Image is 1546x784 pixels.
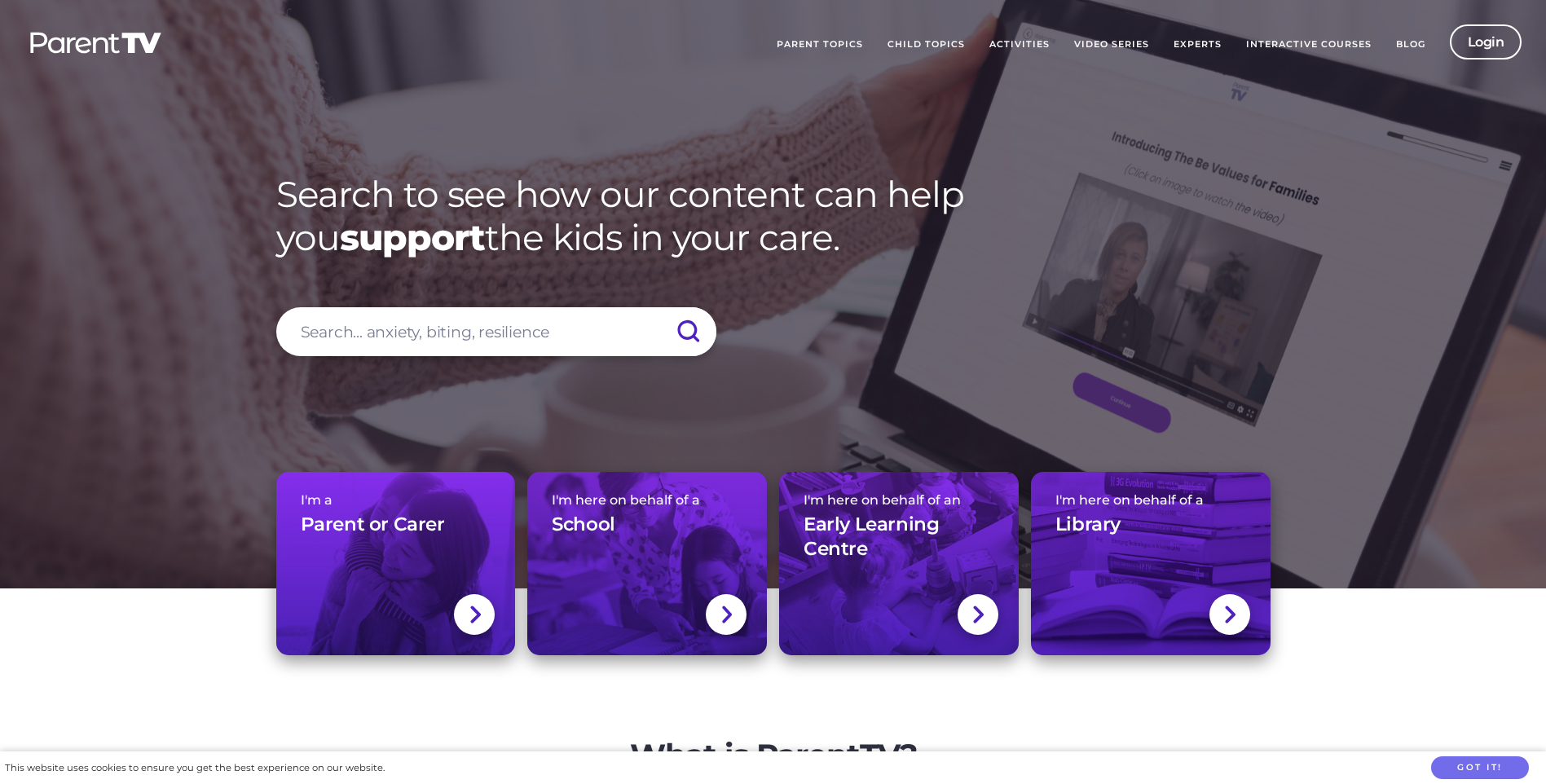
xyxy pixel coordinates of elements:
[1223,604,1235,625] img: svg+xml;base64,PHN2ZyBlbmFibGUtYmFja2dyb3VuZD0ibmV3IDAgMCAxNC44IDI1LjciIHZpZXdCb3g9IjAgMCAxNC44ID...
[1062,24,1161,65] a: Video Series
[301,513,445,537] h3: Parent or Carer
[804,513,994,562] h3: Early Learning Centre
[764,24,875,65] a: Parent Topics
[1055,513,1121,537] h3: Library
[1055,492,1246,508] span: I'm here on behalf of a
[1431,756,1529,780] button: Got it!
[552,492,742,508] span: I'm here on behalf of a
[804,492,994,508] span: I'm here on behalf of an
[5,760,385,777] div: This website uses cookies to ensure you get the best experience on our website.
[276,173,1271,259] h1: Search to see how our content can help you the kids in your care.
[977,24,1062,65] a: Activities
[527,472,767,655] a: I'm here on behalf of aSchool
[468,737,1079,774] h2: What is ParentTV?
[875,24,977,65] a: Child Topics
[720,604,733,625] img: svg+xml;base64,PHN2ZyBlbmFibGUtYmFja2dyb3VuZD0ibmV3IDAgMCAxNC44IDI1LjciIHZpZXdCb3g9IjAgMCAxNC44ID...
[301,492,491,508] span: I'm a
[659,307,716,356] input: Submit
[779,472,1019,655] a: I'm here on behalf of anEarly Learning Centre
[552,513,615,537] h3: School
[276,307,716,356] input: Search... anxiety, biting, resilience
[1384,24,1438,65] a: Blog
[469,604,481,625] img: svg+xml;base64,PHN2ZyBlbmFibGUtYmFja2dyb3VuZD0ibmV3IDAgMCAxNC44IDI1LjciIHZpZXdCb3g9IjAgMCAxNC44ID...
[1234,24,1384,65] a: Interactive Courses
[1450,24,1522,59] a: Login
[1161,24,1234,65] a: Experts
[340,215,485,259] strong: support
[971,604,984,625] img: svg+xml;base64,PHN2ZyBlbmFibGUtYmFja2dyb3VuZD0ibmV3IDAgMCAxNC44IDI1LjciIHZpZXdCb3g9IjAgMCAxNC44ID...
[276,472,516,655] a: I'm aParent or Carer
[1031,472,1271,655] a: I'm here on behalf of aLibrary
[29,31,163,55] img: parenttv-logo-white.4c85aaf.svg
